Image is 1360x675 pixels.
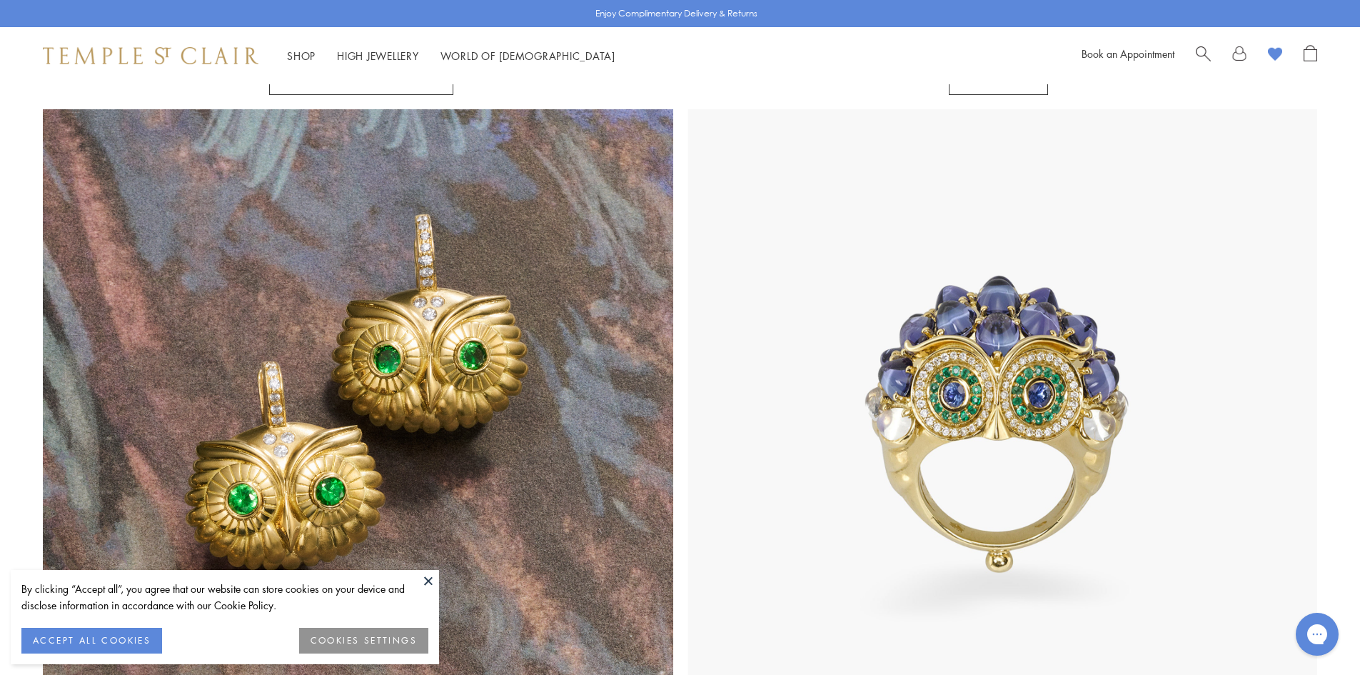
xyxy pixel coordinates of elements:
a: World of [DEMOGRAPHIC_DATA]World of [DEMOGRAPHIC_DATA] [440,49,615,63]
img: Temple St. Clair [43,47,258,64]
p: Enjoy Complimentary Delivery & Returns [595,6,757,21]
iframe: Gorgias live chat messenger [1289,608,1346,661]
a: Search [1196,45,1211,66]
a: Book an Appointment [1082,46,1174,61]
a: View Wishlist [1268,45,1282,66]
a: High JewelleryHigh Jewellery [337,49,419,63]
button: ACCEPT ALL COOKIES [21,628,162,654]
nav: Main navigation [287,47,615,65]
div: By clicking “Accept all”, you agree that our website can store cookies on your device and disclos... [21,581,428,614]
button: COOKIES SETTINGS [299,628,428,654]
a: Open Shopping Bag [1304,45,1317,66]
a: ShopShop [287,49,316,63]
